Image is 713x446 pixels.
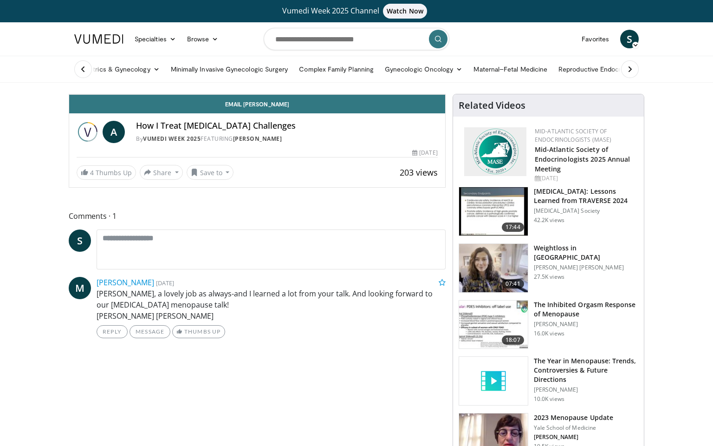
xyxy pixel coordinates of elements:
[459,243,638,293] a: 07:41 Weightloss in [GEOGRAPHIC_DATA] [PERSON_NAME] [PERSON_NAME] 27.5K views
[90,168,94,177] span: 4
[76,4,637,19] a: Vumedi Week 2025 ChannelWatch Now
[143,135,201,143] a: Vumedi Week 2025
[534,187,638,205] h3: [MEDICAL_DATA]: Lessons Learned from TRAVERSE 2024
[293,60,379,79] a: Complex Family Planning
[534,264,638,271] p: [PERSON_NAME] [PERSON_NAME]
[502,335,524,345] span: 18:07
[459,187,528,236] img: 1317c62a-2f0d-4360-bee0-b1bff80fed3c.150x105_q85_crop-smart_upscale.jpg
[69,95,445,113] a: Email [PERSON_NAME]
[136,135,438,143] div: By FEATURING
[535,145,630,173] a: Mid-Atlantic Society of Endocrinologists 2025 Annual Meeting
[69,210,446,222] span: Comments 1
[77,165,136,180] a: 4 Thumbs Up
[412,149,437,157] div: [DATE]
[129,30,181,48] a: Specialties
[534,243,638,262] h3: Weightloss in [GEOGRAPHIC_DATA]
[459,356,638,406] a: The Year in Menopause: Trends, Controversies & Future Directions [PERSON_NAME] 10.0K views
[181,30,224,48] a: Browse
[534,216,564,224] p: 42.2K views
[69,94,445,95] video-js: Video Player
[468,60,553,79] a: Maternal–Fetal Medicine
[187,165,234,180] button: Save to
[576,30,615,48] a: Favorites
[459,244,528,292] img: 9983fed1-7565-45be-8934-aef1103ce6e2.150x105_q85_crop-smart_upscale.jpg
[534,413,613,422] h3: 2023 Menopause Update
[464,127,526,176] img: f382488c-070d-4809-84b7-f09b370f5972.png.150x105_q85_autocrop_double_scale_upscale_version-0.2.png
[502,279,524,289] span: 07:41
[459,300,638,349] a: 18:07 The Inhibited Orgasm Response of Menopause [PERSON_NAME] 16.0K views
[97,288,446,321] p: [PERSON_NAME], a lovely job as always-and I learned a lot from your talk. And looking forward to ...
[383,4,427,19] span: Watch Now
[233,135,282,143] a: [PERSON_NAME]
[534,356,638,384] h3: The Year in Menopause: Trends, Controversies & Future Directions
[77,121,99,143] img: Vumedi Week 2025
[459,187,638,236] a: 17:44 [MEDICAL_DATA]: Lessons Learned from TRAVERSE 2024 [MEDICAL_DATA] Society 42.2K views
[74,34,123,44] img: VuMedi Logo
[130,325,170,338] a: Message
[534,321,638,328] p: [PERSON_NAME]
[502,223,524,232] span: 17:44
[534,273,564,281] p: 27.5K views
[535,174,636,183] div: [DATE]
[172,325,225,338] a: Thumbs Up
[459,301,528,349] img: 283c0f17-5e2d-42ba-a87c-168d447cdba4.150x105_q85_crop-smart_upscale.jpg
[103,121,125,143] a: A
[69,60,165,79] a: Obstetrics & Gynecology
[553,60,708,79] a: Reproductive Endocrinology & [MEDICAL_DATA]
[69,230,91,252] a: S
[534,424,613,432] p: Yale School of Medicine
[136,121,438,131] h4: How I Treat [MEDICAL_DATA] Challenges
[165,60,294,79] a: Minimally Invasive Gynecologic Surgery
[379,60,468,79] a: Gynecologic Oncology
[69,277,91,299] a: M
[620,30,639,48] a: S
[459,357,528,405] img: video_placeholder_short.svg
[534,386,638,394] p: [PERSON_NAME]
[140,165,183,180] button: Share
[156,279,174,287] small: [DATE]
[459,100,525,111] h4: Related Videos
[534,330,564,337] p: 16.0K views
[97,277,154,288] a: [PERSON_NAME]
[97,325,128,338] a: Reply
[535,127,612,144] a: Mid-Atlantic Society of Endocrinologists (MASE)
[264,28,449,50] input: Search topics, interventions
[534,433,613,441] p: [PERSON_NAME]
[534,300,638,319] h3: The Inhibited Orgasm Response of Menopause
[400,167,438,178] span: 203 views
[534,207,638,215] p: [MEDICAL_DATA] Society
[534,395,564,403] p: 10.0K views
